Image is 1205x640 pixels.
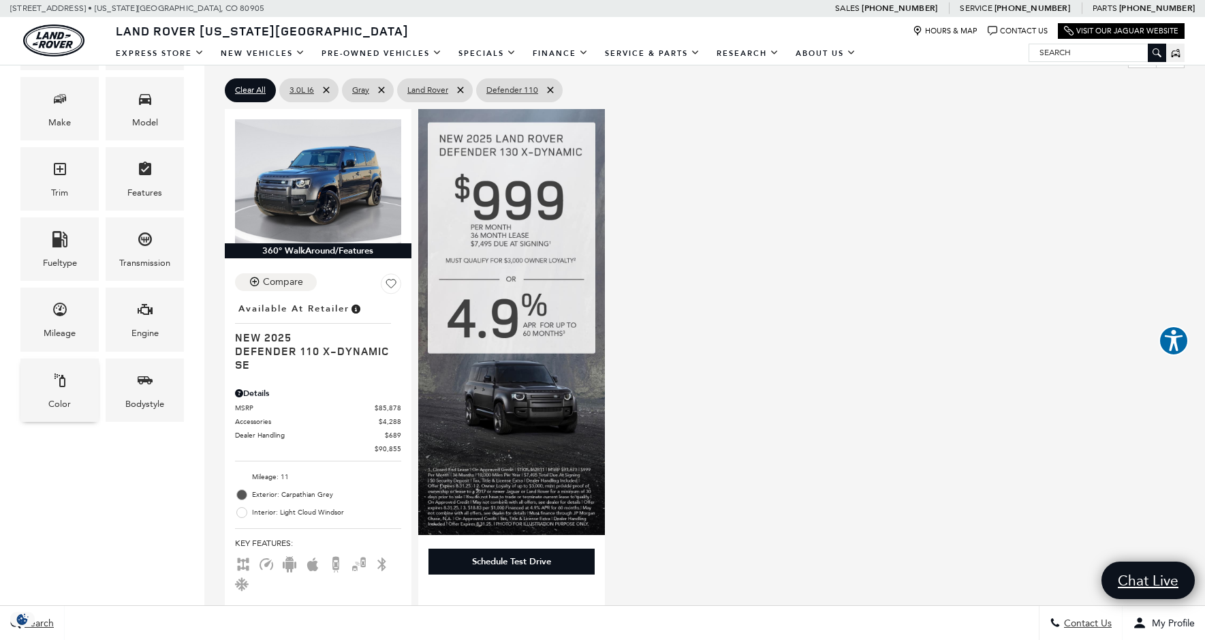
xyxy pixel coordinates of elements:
[374,558,390,568] span: Bluetooth
[1093,3,1117,13] span: Parts
[213,42,313,65] a: New Vehicles
[137,369,153,397] span: Bodystyle
[20,288,99,351] div: MileageMileage
[20,77,99,140] div: MakeMake
[960,3,992,13] span: Service
[862,3,937,14] a: [PHONE_NUMBER]
[289,82,314,99] span: 3.0L I6
[235,416,379,427] span: Accessories
[379,416,401,427] span: $4,288
[23,25,84,57] a: land-rover
[52,87,68,115] span: Make
[375,444,401,454] span: $90,855
[486,82,538,99] span: Defender 110
[106,217,184,281] div: TransmissionTransmission
[7,612,38,626] section: Click to Open Cookie Consent Modal
[235,119,401,244] img: 2025 Land Rover Defender 110 X-Dynamic SE
[1061,618,1112,629] span: Contact Us
[1064,26,1178,36] a: Visit Our Jaguar Website
[995,3,1070,14] a: [PHONE_NUMBER]
[235,273,317,291] button: Compare Vehicle
[23,25,84,57] img: Land Rover
[48,115,71,130] div: Make
[385,430,401,440] span: $689
[20,359,99,422] div: ColorColor
[108,42,213,65] a: EXPRESS STORE
[20,217,99,281] div: FueltypeFueltype
[106,359,184,422] div: BodystyleBodystyle
[235,403,375,413] span: MSRP
[225,243,411,258] div: 360° WalkAround/Features
[258,558,275,568] span: Adaptive Cruise Control
[137,157,153,185] span: Features
[1123,606,1205,640] button: Open user profile menu
[131,326,159,341] div: Engine
[106,288,184,351] div: EngineEngine
[428,549,595,575] div: Schedule Test Drive
[108,22,417,39] a: Land Rover [US_STATE][GEOGRAPHIC_DATA]
[44,326,76,341] div: Mileage
[137,298,153,326] span: Engine
[787,42,864,65] a: About Us
[263,276,303,288] div: Compare
[708,42,787,65] a: Research
[1159,326,1189,356] button: Explore your accessibility options
[252,488,401,502] span: Exterior: Carpathian Grey
[381,273,401,299] button: Save Vehicle
[235,430,401,440] a: Dealer Handling $689
[349,301,362,316] span: Vehicle is in stock and ready for immediate delivery. Due to demand, availability is subject to c...
[1159,326,1189,359] aside: Accessibility Help Desk
[137,228,153,256] span: Transmission
[235,468,401,486] li: Mileage: 11
[913,26,977,36] a: Hours & Map
[235,82,266,99] span: Clear All
[51,185,68,200] div: Trim
[106,147,184,211] div: FeaturesFeatures
[351,558,367,568] span: Blind Spot Monitor
[1029,44,1165,61] input: Search
[988,26,1048,36] a: Contact Us
[235,558,251,568] span: AWD
[235,387,401,399] div: Pricing Details - Defender 110 X-Dynamic SE
[52,228,68,256] span: Fueltype
[7,612,38,626] img: Opt-Out Icon
[450,42,525,65] a: Specials
[10,3,264,13] a: [STREET_ADDRESS] • [US_STATE][GEOGRAPHIC_DATA], CO 80905
[108,42,864,65] nav: Main Navigation
[132,115,158,130] div: Model
[119,256,170,271] div: Transmission
[20,147,99,211] div: TrimTrim
[235,344,391,371] span: Defender 110 X-Dynamic SE
[137,87,153,115] span: Model
[52,298,68,326] span: Mileage
[235,444,401,454] a: $90,855
[116,22,409,39] span: Land Rover [US_STATE][GEOGRAPHIC_DATA]
[43,256,77,271] div: Fueltype
[127,185,162,200] div: Features
[238,301,349,316] span: Available at Retailer
[235,579,251,588] span: Cooled Seats
[525,42,597,65] a: Finance
[1119,3,1195,14] a: [PHONE_NUMBER]
[235,331,391,344] span: New 2025
[375,403,401,413] span: $85,878
[48,397,71,412] div: Color
[235,416,401,427] a: Accessories $4,288
[1111,571,1185,590] span: Chat Live
[235,536,401,551] span: Key Features :
[352,82,369,99] span: Gray
[52,157,68,185] span: Trim
[235,299,401,371] a: Available at RetailerNew 2025Defender 110 X-Dynamic SE
[835,3,860,13] span: Sales
[125,397,164,412] div: Bodystyle
[235,403,401,413] a: MSRP $85,878
[106,77,184,140] div: ModelModel
[252,506,401,519] span: Interior: Light Cloud Windsor
[235,430,385,440] span: Dealer Handling
[472,555,551,568] div: Schedule Test Drive
[407,82,448,99] span: Land Rover
[52,369,68,397] span: Color
[1146,618,1195,629] span: My Profile
[304,558,321,568] span: Apple Car-Play
[597,42,708,65] a: Service & Parts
